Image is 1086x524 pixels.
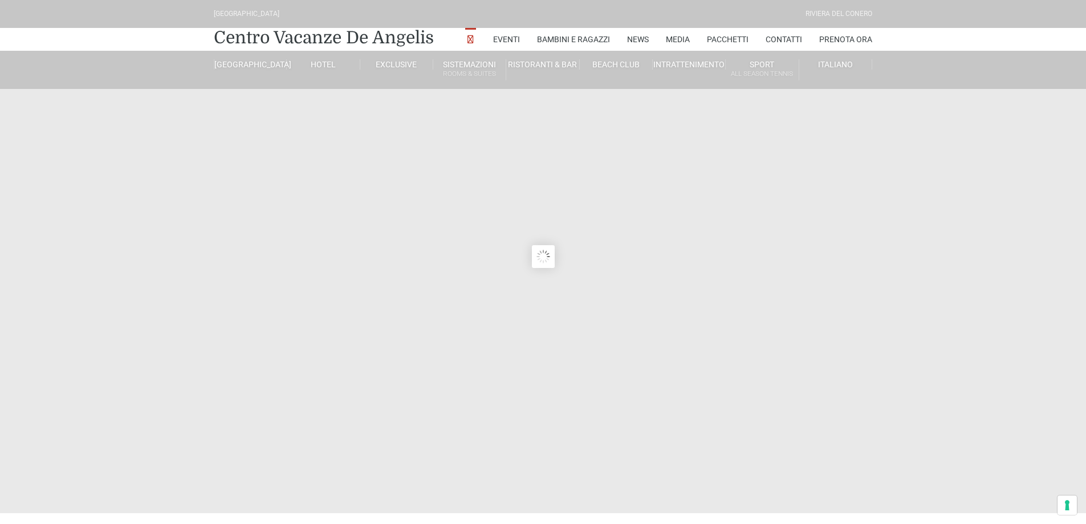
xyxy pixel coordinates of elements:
small: Rooms & Suites [433,68,506,79]
a: [GEOGRAPHIC_DATA] [214,59,287,70]
a: SportAll Season Tennis [726,59,799,80]
button: Le tue preferenze relative al consenso per le tecnologie di tracciamento [1057,495,1077,515]
a: SistemazioniRooms & Suites [433,59,506,80]
a: Prenota Ora [819,28,872,51]
a: Intrattenimento [653,59,726,70]
a: Hotel [287,59,360,70]
small: All Season Tennis [726,68,798,79]
a: Pacchetti [707,28,749,51]
div: Riviera Del Conero [806,9,872,19]
a: Italiano [799,59,872,70]
span: Italiano [818,60,853,69]
a: Centro Vacanze De Angelis [214,26,434,49]
a: Contatti [766,28,802,51]
a: Media [666,28,690,51]
a: Bambini e Ragazzi [537,28,610,51]
a: Ristoranti & Bar [506,59,579,70]
a: Eventi [493,28,520,51]
a: News [627,28,649,51]
a: Beach Club [580,59,653,70]
div: [GEOGRAPHIC_DATA] [214,9,279,19]
a: Exclusive [360,59,433,70]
